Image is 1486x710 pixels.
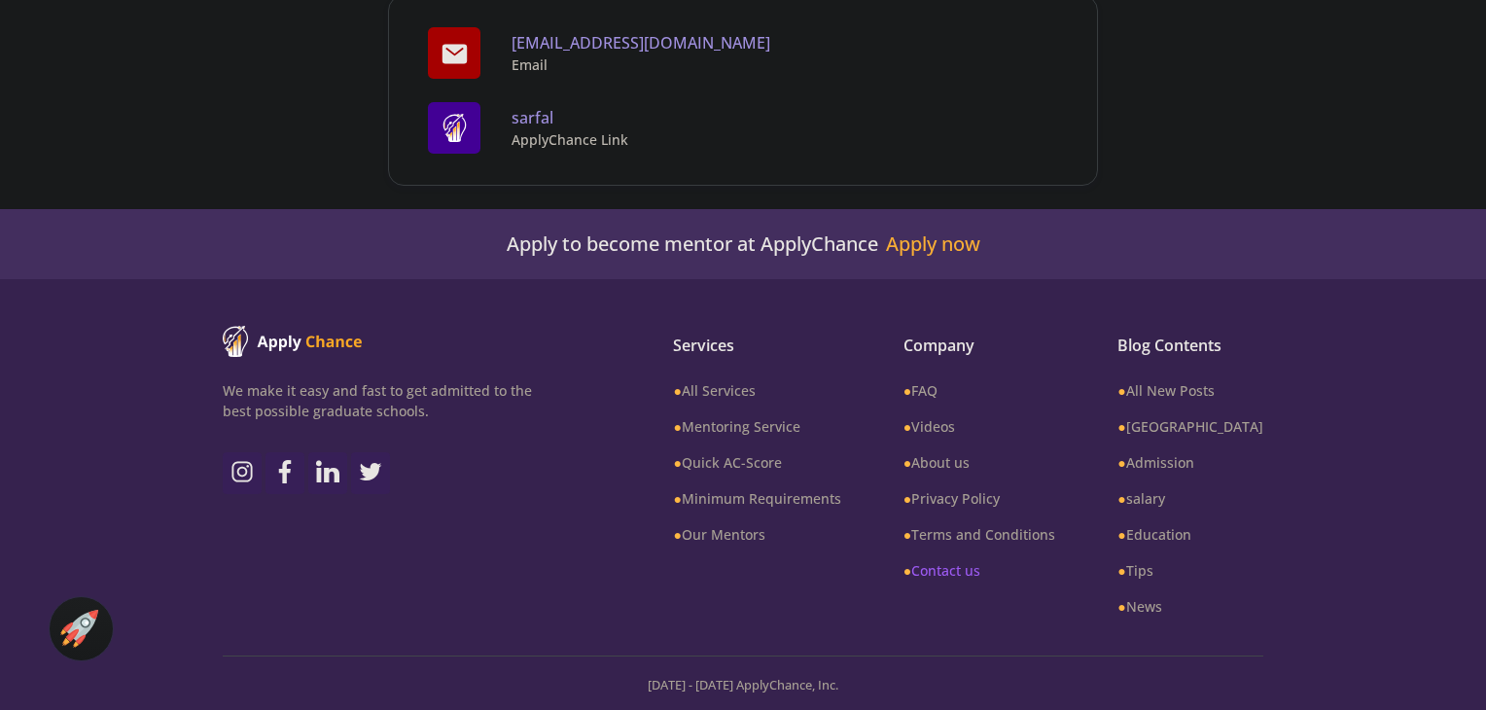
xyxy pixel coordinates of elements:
[1117,380,1262,401] a: ●All New Posts
[223,380,532,421] p: We make it easy and fast to get admitted to the best possible graduate schools.
[1117,453,1125,472] b: ●
[673,489,681,508] b: ●
[673,334,840,357] span: Services
[903,525,911,544] b: ●
[1117,525,1125,544] b: ●
[673,380,840,401] a: ●All Services
[1117,416,1262,437] a: ●[GEOGRAPHIC_DATA]
[1117,381,1125,400] b: ●
[903,561,911,580] b: ●
[903,416,1055,437] a: ●Videos
[1117,488,1262,509] a: ●salary
[1117,452,1262,473] a: ●Admission
[673,452,840,473] a: ●Quick AC-Score
[60,610,98,648] img: ac-market
[886,232,980,256] a: Apply now
[673,381,681,400] b: ●
[512,129,628,150] span: ApplyChance Link
[512,31,770,54] span: [EMAIL_ADDRESS][DOMAIN_NAME]
[441,114,469,142] img: logo
[903,334,1055,357] span: Company
[903,452,1055,473] a: ●About us
[903,560,1055,581] a: ●Contact us
[1117,597,1125,616] b: ●
[512,106,628,129] span: sarfal
[903,381,911,400] b: ●
[903,453,911,472] b: ●
[903,417,911,436] b: ●
[1117,596,1262,617] a: ●News
[673,524,840,545] a: ●Our Mentors
[648,676,838,693] span: [DATE] - [DATE] ApplyChance, Inc.
[903,524,1055,545] a: ●Terms and Conditions
[673,525,681,544] b: ●
[1117,524,1262,545] a: ●Education
[1117,334,1262,357] span: Blog Contents
[903,488,1055,509] a: ●Privacy Policy
[673,453,681,472] b: ●
[1117,489,1125,508] b: ●
[673,417,681,436] b: ●
[673,488,840,509] a: ●Minimum Requirements
[512,54,770,75] span: Email
[1117,560,1262,581] a: ●Tips
[1117,561,1125,580] b: ●
[673,416,840,437] a: ●Mentoring Service
[903,489,911,508] b: ●
[903,380,1055,401] a: ●FAQ
[223,326,363,357] img: ApplyChance logo
[1117,417,1125,436] b: ●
